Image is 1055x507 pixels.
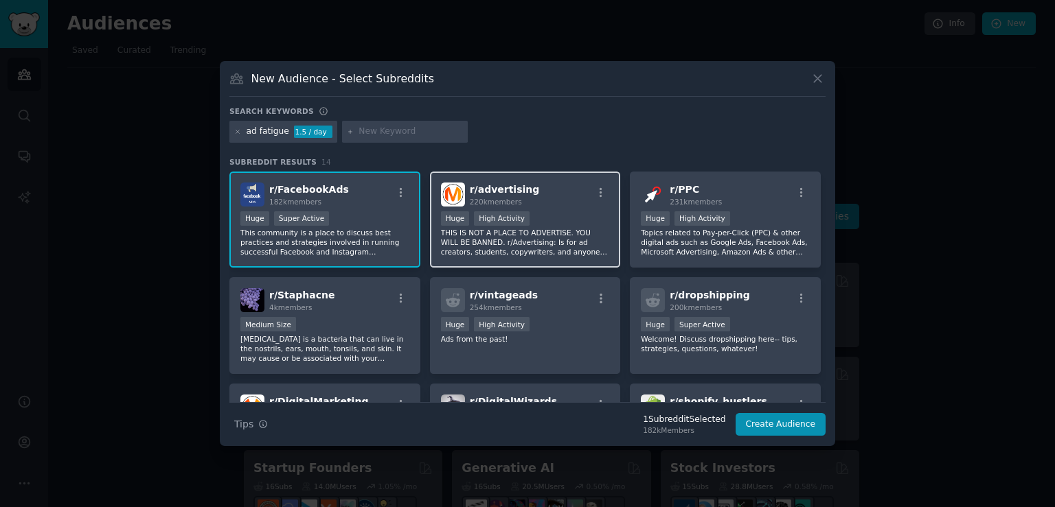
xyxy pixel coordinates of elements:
[240,182,264,207] img: FacebookAds
[736,413,826,436] button: Create Audience
[269,303,313,311] span: 4k members
[321,158,331,166] span: 14
[229,412,273,436] button: Tips
[240,211,269,226] div: Huge
[247,126,289,138] div: ad fatigue
[229,157,317,167] span: Subreddit Results
[643,425,725,435] div: 182k Members
[470,184,540,195] span: r/ advertising
[269,184,349,195] span: r/ FacebookAds
[474,211,530,226] div: High Activity
[441,334,610,344] p: Ads from the past!
[641,182,665,207] img: PPC
[474,317,530,331] div: High Activity
[240,288,264,312] img: Staphacne
[240,334,409,363] p: [MEDICAL_DATA] is a bacteria that can live in the nostrils, ears, mouth, tonsils, and skin. It ma...
[470,396,557,407] span: r/ DigitalWizards
[294,126,332,138] div: 1.5 / day
[670,303,722,311] span: 200k members
[441,182,465,207] img: advertising
[670,184,699,195] span: r/ PPC
[251,71,434,86] h3: New Audience - Select Subreddits
[234,417,253,432] span: Tips
[269,198,321,206] span: 182k members
[674,317,730,331] div: Super Active
[441,211,470,226] div: Huge
[359,126,463,138] input: New Keyword
[641,394,665,418] img: shopify_hustlers
[240,394,264,418] img: DigitalMarketing
[269,396,368,407] span: r/ DigitalMarketing
[674,211,730,226] div: High Activity
[274,211,330,226] div: Super Active
[670,198,722,206] span: 231k members
[441,228,610,257] p: THIS IS NOT A PLACE TO ADVERTISE. YOU WILL BE BANNED. r/Advertising: Is for ad creators, students...
[240,317,296,331] div: Medium Size
[229,106,314,116] h3: Search keywords
[641,228,810,257] p: Topics related to Pay-per-Click (PPC) & other digital ads such as Google Ads, Facebook Ads, Micro...
[269,290,334,300] span: r/ Staphacne
[670,290,750,300] span: r/ dropshipping
[643,414,725,426] div: 1 Subreddit Selected
[441,394,465,418] img: DigitalWizards
[240,228,409,257] p: This community is a place to discuss best practices and strategies involved in running successful...
[441,317,470,331] div: Huge
[670,396,767,407] span: r/ shopify_hustlers
[470,290,538,300] span: r/ vintageads
[470,198,522,206] span: 220k members
[641,334,810,353] p: Welcome! Discuss dropshipping here-- tips, strategies, questions, whatever!
[470,303,522,311] span: 254k members
[641,211,670,226] div: Huge
[641,317,670,331] div: Huge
